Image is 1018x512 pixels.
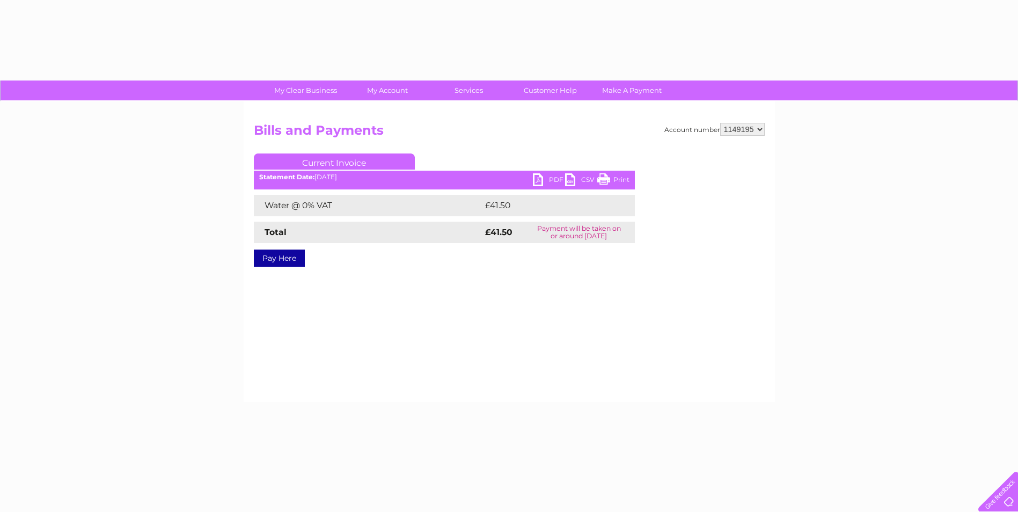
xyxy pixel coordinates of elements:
a: Pay Here [254,250,305,267]
div: Account number [664,123,765,136]
strong: £41.50 [485,227,512,237]
a: Customer Help [506,81,595,100]
div: [DATE] [254,173,635,181]
td: £41.50 [482,195,612,216]
strong: Total [265,227,287,237]
a: Services [424,81,513,100]
a: Print [597,173,629,189]
a: Make A Payment [588,81,676,100]
h2: Bills and Payments [254,123,765,143]
a: My Clear Business [261,81,350,100]
a: My Account [343,81,431,100]
b: Statement Date: [259,173,314,181]
a: CSV [565,173,597,189]
a: PDF [533,173,565,189]
td: Payment will be taken on or around [DATE] [523,222,635,243]
td: Water @ 0% VAT [254,195,482,216]
a: Current Invoice [254,153,415,170]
